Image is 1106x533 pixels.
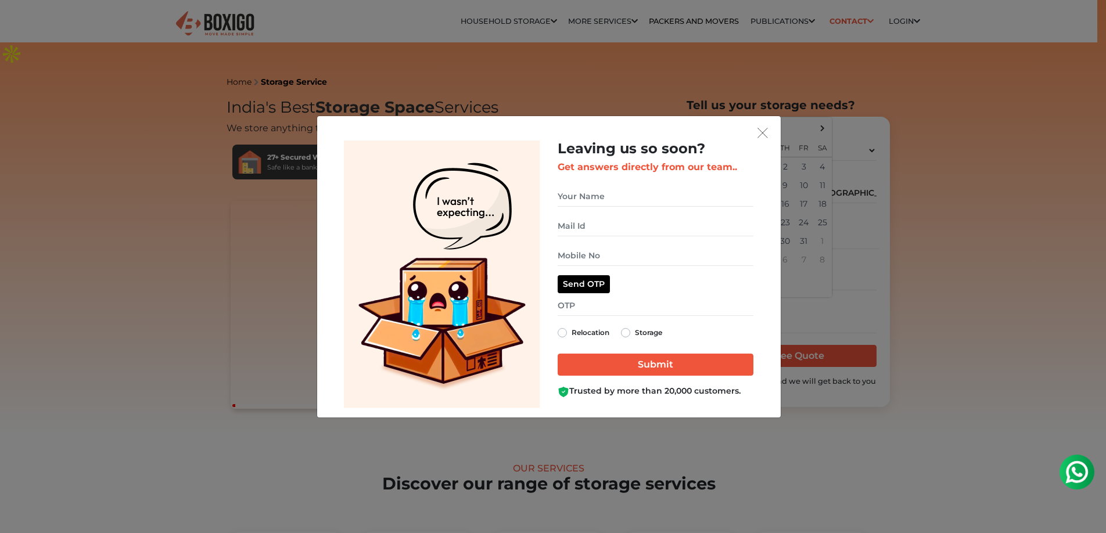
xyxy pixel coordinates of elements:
[572,326,609,340] label: Relocation
[12,12,35,35] img: whatsapp-icon.svg
[558,386,569,398] img: Boxigo Customer Shield
[558,161,753,172] h3: Get answers directly from our team..
[558,141,753,157] h2: Leaving us so soon?
[558,186,753,207] input: Your Name
[558,275,610,293] button: Send OTP
[558,385,753,397] div: Trusted by more than 20,000 customers.
[558,216,753,236] input: Mail Id
[635,326,662,340] label: Storage
[558,296,753,316] input: OTP
[344,141,540,408] img: Lead Welcome Image
[558,354,753,376] input: Submit
[558,246,753,266] input: Mobile No
[757,128,768,138] img: exit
